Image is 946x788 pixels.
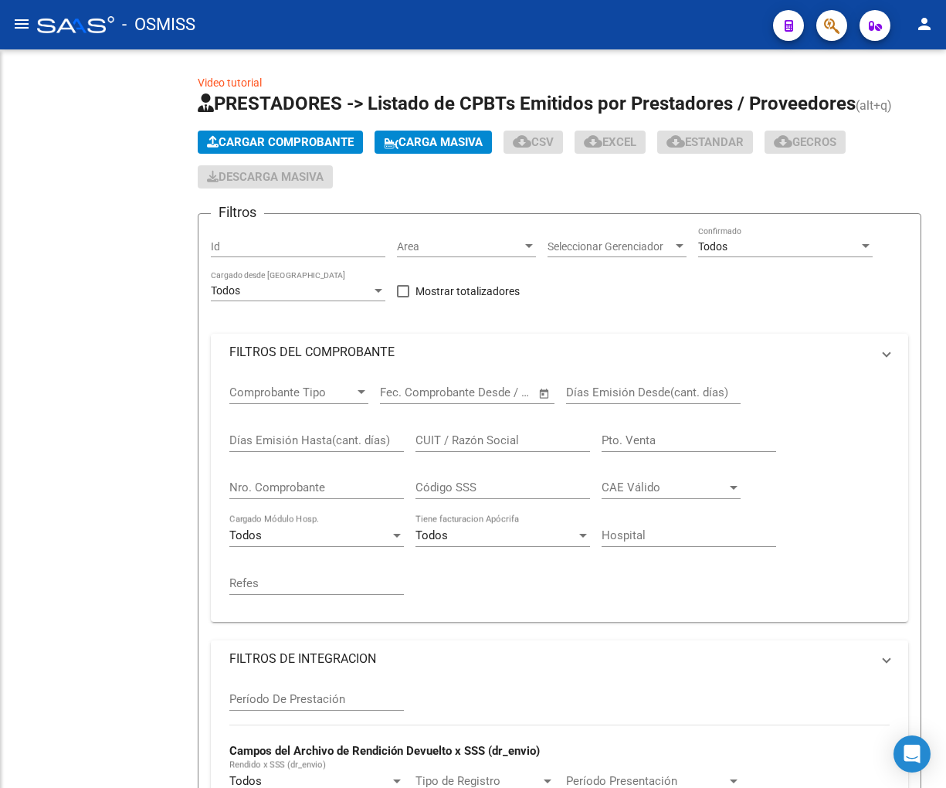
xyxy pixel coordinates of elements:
[198,76,262,89] a: Video tutorial
[915,15,934,33] mat-icon: person
[380,386,442,399] input: Fecha inicio
[456,386,531,399] input: Fecha fin
[415,528,448,542] span: Todos
[198,165,333,189] app-download-masive: Descarga masiva de comprobantes (adjuntos)
[122,8,195,42] span: - OSMISS
[211,284,240,297] span: Todos
[666,135,744,149] span: Estandar
[211,202,264,223] h3: Filtros
[602,481,727,494] span: CAE Válido
[211,334,908,371] mat-expansion-panel-header: FILTROS DEL COMPROBANTE
[198,93,856,114] span: PRESTADORES -> Listado de CPBTs Emitidos por Prestadores / Proveedores
[229,528,262,542] span: Todos
[211,640,908,678] mat-expansion-panel-header: FILTROS DE INTEGRACION
[229,774,262,788] span: Todos
[415,282,520,301] span: Mostrar totalizadores
[774,132,792,151] mat-icon: cloud_download
[229,386,354,399] span: Comprobante Tipo
[513,135,554,149] span: CSV
[384,135,483,149] span: Carga Masiva
[504,131,563,154] button: CSV
[575,131,646,154] button: EXCEL
[584,135,636,149] span: EXCEL
[229,744,540,758] strong: Campos del Archivo de Rendición Devuelto x SSS (dr_envio)
[397,240,522,253] span: Area
[207,135,354,149] span: Cargar Comprobante
[548,240,673,253] span: Seleccionar Gerenciador
[765,131,846,154] button: Gecros
[657,131,753,154] button: Estandar
[415,774,541,788] span: Tipo de Registro
[513,132,531,151] mat-icon: cloud_download
[893,735,931,773] div: Open Intercom Messenger
[198,131,363,154] button: Cargar Comprobante
[198,165,333,189] button: Descarga Masiva
[566,774,727,788] span: Período Presentación
[584,132,602,151] mat-icon: cloud_download
[774,135,836,149] span: Gecros
[666,132,685,151] mat-icon: cloud_download
[211,371,908,622] div: FILTROS DEL COMPROBANTE
[536,385,554,402] button: Open calendar
[375,131,492,154] button: Carga Masiva
[12,15,31,33] mat-icon: menu
[698,240,727,253] span: Todos
[207,170,324,184] span: Descarga Masiva
[856,98,892,113] span: (alt+q)
[229,344,871,361] mat-panel-title: FILTROS DEL COMPROBANTE
[229,650,871,667] mat-panel-title: FILTROS DE INTEGRACION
